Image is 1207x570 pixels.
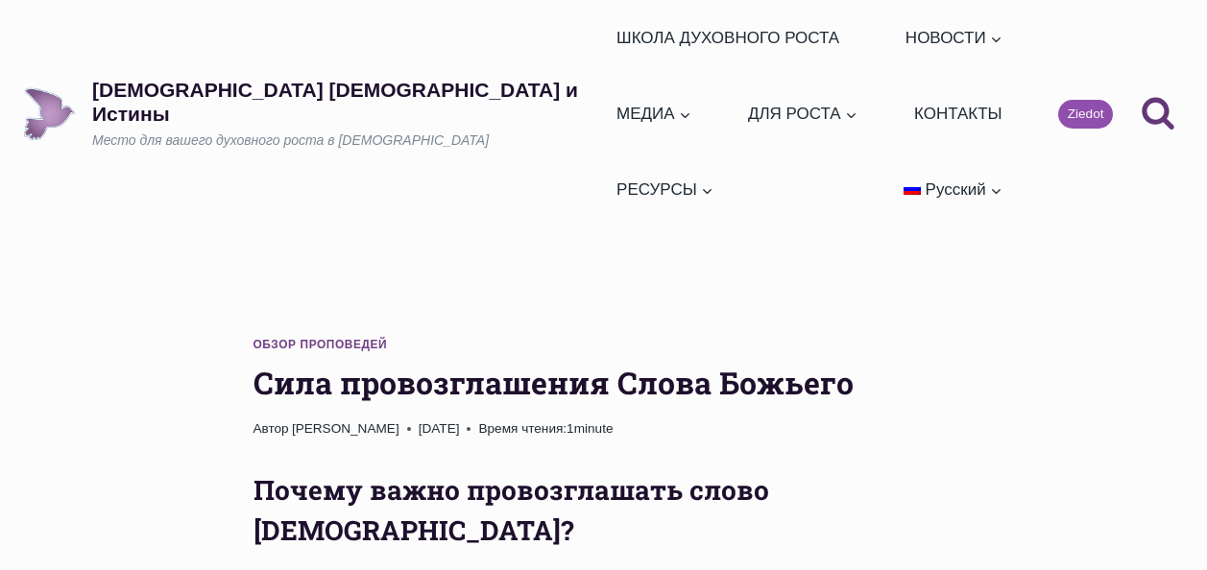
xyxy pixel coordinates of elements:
[292,421,399,436] a: [PERSON_NAME]
[23,78,609,151] a: [DEMOGRAPHIC_DATA] [DEMOGRAPHIC_DATA] и ИстиныМесто для вашего духовного роста в [DEMOGRAPHIC_DATA]
[92,78,609,126] p: [DEMOGRAPHIC_DATA] [DEMOGRAPHIC_DATA] и Истины
[253,360,954,406] h1: Сила провозглашения Слова Божьего
[748,101,857,127] span: ДЛЯ РОСТА
[478,418,613,439] span: 1
[1058,100,1113,129] a: Ziedot
[609,76,700,152] a: МЕДИА
[253,338,388,351] a: Обзор проповедей
[616,101,691,127] span: МЕДИА
[926,180,986,199] span: Русский
[253,418,289,439] span: Автор
[92,131,609,151] p: Место для вашего духовного роста в [DEMOGRAPHIC_DATA]
[23,87,76,140] img: Draudze Gars un Patiesība
[478,421,567,436] span: Время чтения:
[1132,88,1184,140] button: Показать форму поиска
[905,25,1002,51] span: НОВОСТИ
[616,177,713,202] span: РЕСУРСЫ
[609,152,722,227] a: РЕСУРСЫ
[739,76,865,152] a: ДЛЯ РОСТА
[905,76,1010,152] a: КОНТАКТЫ
[895,152,1010,227] a: Русский
[253,472,769,548] strong: Почему важно провозглашать слово [DEMOGRAPHIC_DATA]?
[574,421,614,436] span: minute
[419,418,460,439] time: [DATE]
